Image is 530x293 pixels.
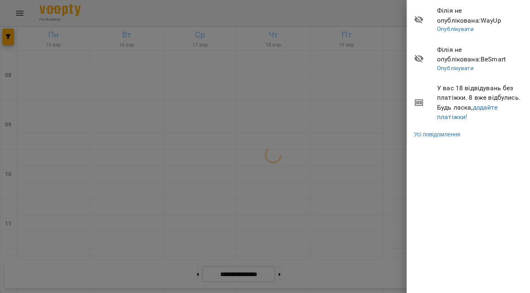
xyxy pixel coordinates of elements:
[437,6,524,25] span: Філія не опублікована : WayUp
[437,83,524,122] span: У вас 18 відвідувань без платіжки. 8 вже відбулись. Будь ласка,
[437,65,474,71] a: Опублікувати
[437,26,474,32] a: Опублікувати
[437,45,524,64] span: Філія не опублікована : BeSmart
[414,130,460,138] a: Усі повідомлення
